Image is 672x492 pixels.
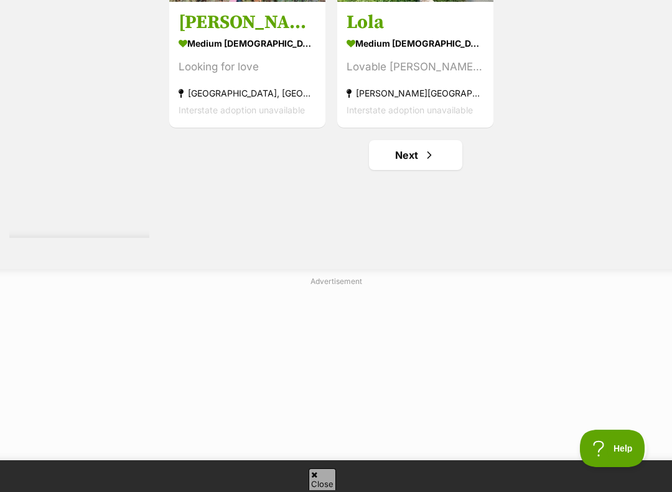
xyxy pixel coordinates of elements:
a: [PERSON_NAME] medium [DEMOGRAPHIC_DATA] Dog Looking for love [GEOGRAPHIC_DATA], [GEOGRAPHIC_DATA]... [169,1,325,128]
h3: [PERSON_NAME] [179,11,316,34]
strong: medium [DEMOGRAPHIC_DATA] Dog [179,34,316,52]
a: Lola medium [DEMOGRAPHIC_DATA] Dog Lovable [PERSON_NAME]!!! [PERSON_NAME][GEOGRAPHIC_DATA] Inters... [337,1,493,128]
span: Close [309,468,336,490]
iframe: Advertisement [34,292,638,448]
iframe: Help Scout Beacon - Open [580,430,647,467]
strong: [GEOGRAPHIC_DATA], [GEOGRAPHIC_DATA] [179,85,316,102]
div: Lovable [PERSON_NAME]!!! [347,59,484,75]
span: Interstate adoption unavailable [179,105,305,115]
nav: Pagination [168,140,663,170]
strong: [PERSON_NAME][GEOGRAPHIC_DATA] [347,85,484,102]
span: Interstate adoption unavailable [347,105,473,115]
strong: medium [DEMOGRAPHIC_DATA] Dog [347,34,484,52]
h3: Lola [347,11,484,34]
a: Next page [369,140,462,170]
div: Looking for love [179,59,316,75]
